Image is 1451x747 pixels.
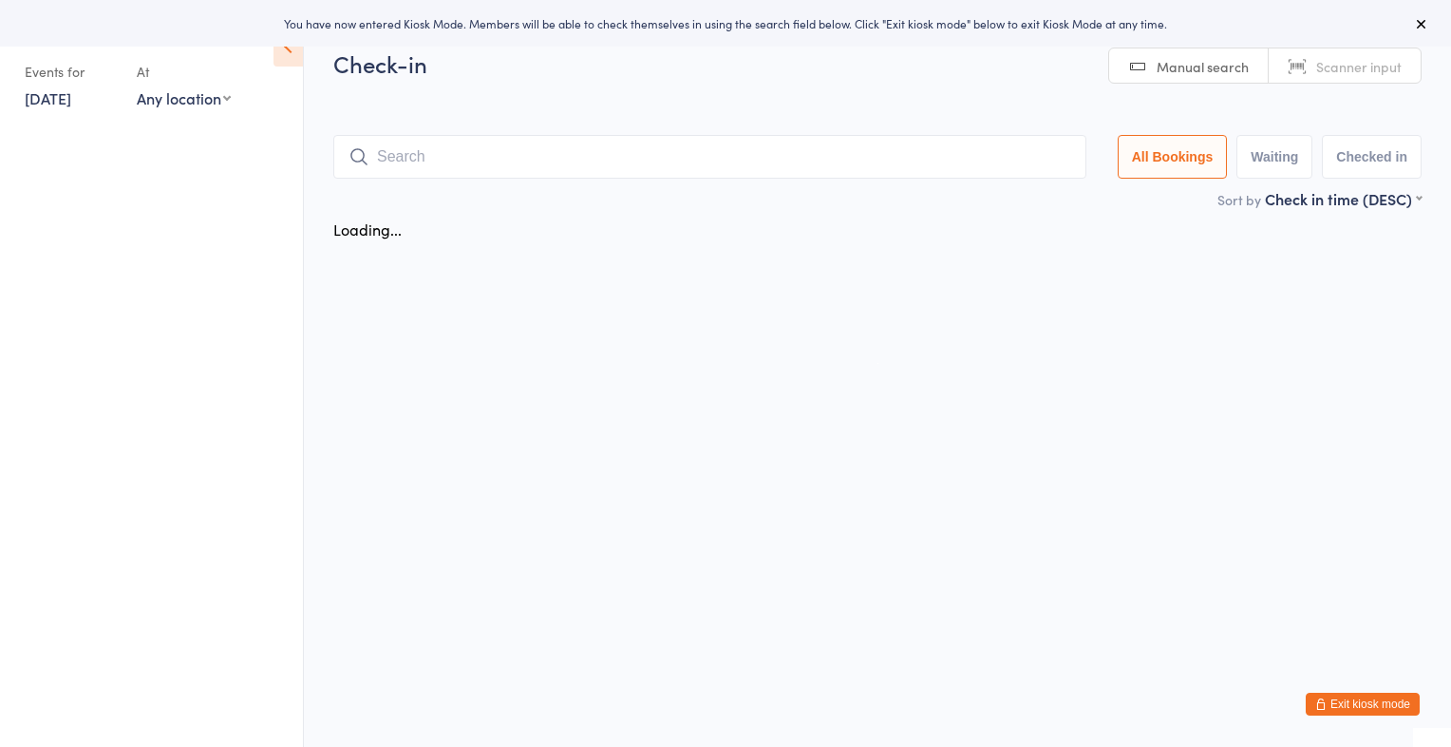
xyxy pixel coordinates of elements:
button: Exit kiosk mode [1306,693,1420,716]
button: All Bookings [1118,135,1228,179]
div: Any location [137,87,231,108]
div: Check in time (DESC) [1265,188,1422,209]
span: Scanner input [1316,57,1402,76]
span: Manual search [1157,57,1249,76]
div: At [137,56,231,87]
a: [DATE] [25,87,71,108]
label: Sort by [1217,190,1261,209]
h2: Check-in [333,48,1422,79]
button: Checked in [1322,135,1422,179]
div: Loading... [333,219,402,239]
button: Waiting [1236,135,1312,179]
div: Events for [25,56,118,87]
input: Search [333,135,1086,179]
div: You have now entered Kiosk Mode. Members will be able to check themselves in using the search fie... [30,15,1421,31]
